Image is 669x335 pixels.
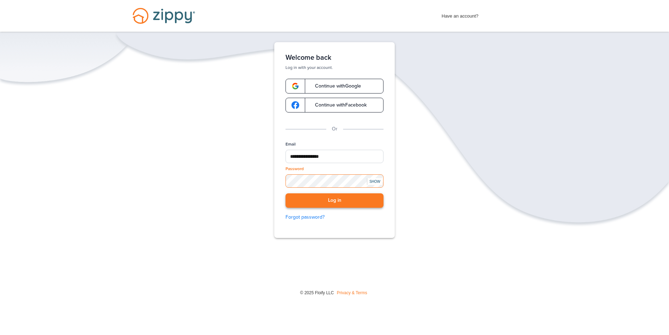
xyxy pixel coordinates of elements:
[337,290,367,295] a: Privacy & Terms
[286,65,383,70] p: Log in with your account.
[286,174,383,188] input: Password
[286,150,383,163] input: Email
[442,9,479,20] span: Have an account?
[286,193,383,208] button: Log in
[286,166,304,172] label: Password
[286,98,383,112] a: google-logoContinue withFacebook
[308,103,367,108] span: Continue with Facebook
[308,84,361,89] span: Continue with Google
[286,79,383,94] a: google-logoContinue withGoogle
[286,53,383,62] h1: Welcome back
[367,178,382,185] div: SHOW
[300,290,334,295] span: © 2025 Floify LLC
[291,82,299,90] img: google-logo
[286,141,296,147] label: Email
[286,213,383,221] a: Forgot password?
[291,101,299,109] img: google-logo
[332,125,337,133] p: Or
